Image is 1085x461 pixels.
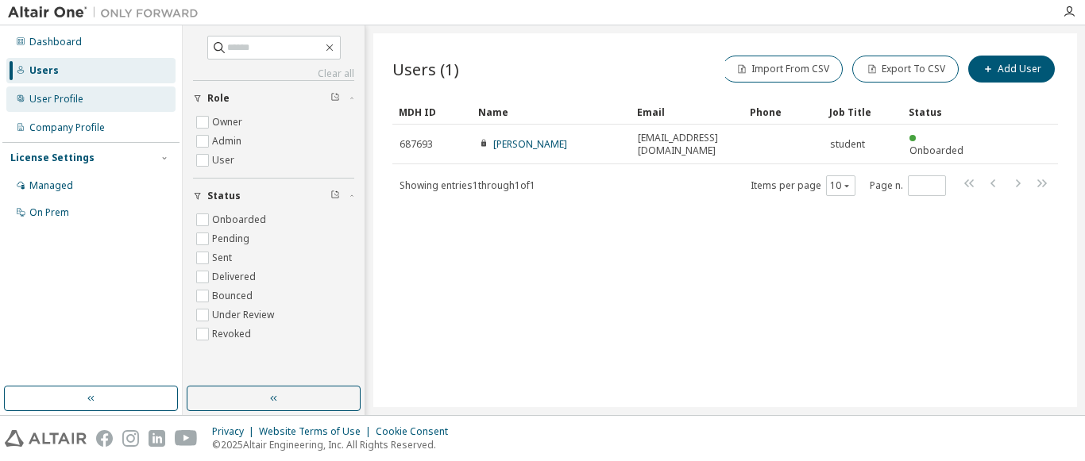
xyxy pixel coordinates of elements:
div: Cookie Consent [376,425,458,438]
label: Bounced [212,286,256,305]
span: Clear filter [330,92,340,105]
button: Add User [968,56,1055,83]
label: Revoked [212,325,254,344]
a: [PERSON_NAME] [493,137,567,151]
button: Import From CSV [722,56,843,83]
div: User Profile [29,93,83,106]
div: Dashboard [29,36,82,48]
div: Phone [750,99,817,125]
span: Users (1) [392,58,459,80]
label: Pending [212,229,253,248]
div: Website Terms of Use [259,425,376,438]
img: altair_logo.svg [5,430,87,447]
img: youtube.svg [175,430,198,447]
div: Company Profile [29,121,105,134]
div: Email [637,99,737,125]
button: Role [193,81,354,116]
img: linkedin.svg [149,430,165,447]
button: Status [193,179,354,213]
img: instagram.svg [122,430,139,447]
span: Showing entries 1 through 1 of 1 [400,179,535,192]
span: student [830,138,865,151]
div: MDH ID [399,99,465,125]
p: © 2025 Altair Engineering, Inc. All Rights Reserved. [212,438,458,451]
label: Under Review [212,305,277,325]
span: Clear filter [330,190,340,202]
img: Altair One [8,5,207,21]
label: Onboarded [212,210,269,229]
span: Status [207,190,241,202]
span: [EMAIL_ADDRESS][DOMAIN_NAME] [638,132,736,157]
span: Page n. [870,175,946,196]
label: Admin [212,132,245,151]
div: Privacy [212,425,259,438]
span: Onboarded [909,144,963,157]
label: Delivered [212,267,259,286]
button: 10 [830,179,851,192]
div: License Settings [10,152,95,164]
button: Export To CSV [852,56,959,83]
div: Name [478,99,624,125]
div: On Prem [29,206,69,219]
span: Items per page [751,175,855,196]
span: 687693 [400,138,433,151]
img: facebook.svg [96,430,113,447]
div: Status [909,99,975,125]
label: Owner [212,113,245,132]
label: Sent [212,248,235,267]
a: Clear all [193,67,354,80]
label: User [212,151,237,170]
span: Role [207,92,230,105]
div: Job Title [829,99,896,125]
div: Users [29,64,59,77]
div: Managed [29,179,73,192]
